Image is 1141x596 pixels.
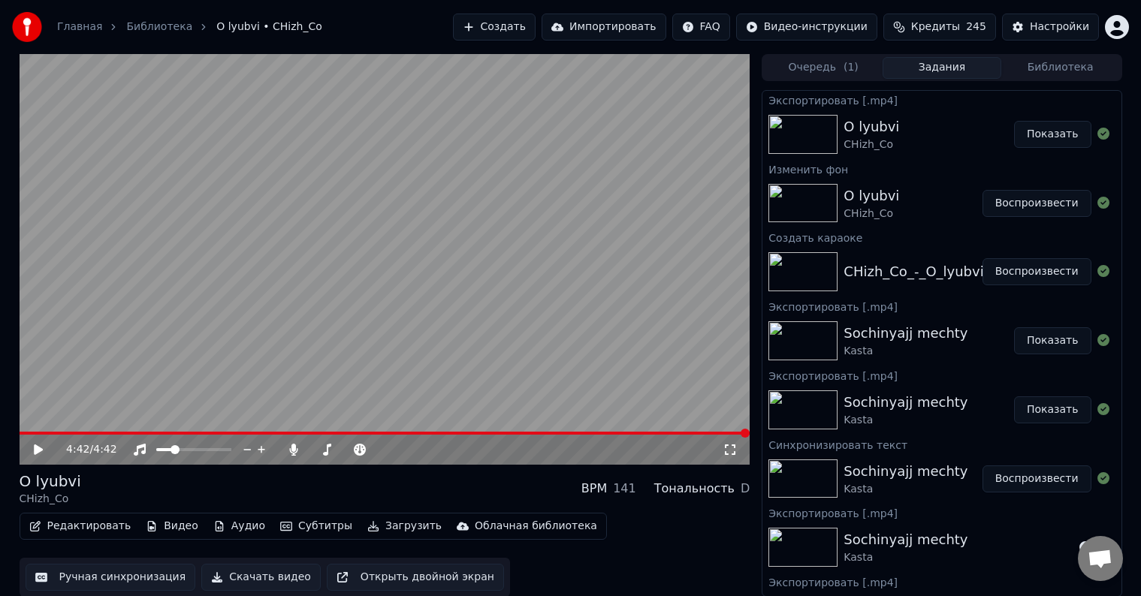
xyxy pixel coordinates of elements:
div: O lyubvi [844,116,899,137]
div: Тональность [654,480,735,498]
span: ( 1 ) [844,60,859,75]
span: 4:42 [66,442,89,457]
div: CHizh_Co [844,206,899,221]
img: youka [12,12,42,42]
button: FAQ [672,14,730,41]
button: Редактировать [23,516,137,537]
div: D [741,480,750,498]
div: CHizh_Co [844,137,899,152]
div: CHizh_Co [20,492,81,507]
div: Облачная библиотека [475,519,597,534]
span: O lyubvi • CHizh_Co [216,20,322,35]
span: 4:42 [93,442,116,457]
button: Создать [453,14,536,41]
span: Кредиты [911,20,960,35]
a: Главная [57,20,102,35]
div: Экспортировать [.mp4] [762,504,1121,522]
button: Ручная синхронизация [26,564,196,591]
button: Загрузить [361,516,448,537]
button: Воспроизвести [983,190,1091,217]
div: Sochinyajj mechty [844,461,967,482]
button: Показать [1014,121,1091,148]
a: Библиотека [126,20,192,35]
span: 245 [966,20,986,35]
button: Очередь [764,57,883,79]
a: Открытый чат [1078,536,1123,581]
button: Показать [1014,396,1091,423]
div: Синхронизировать текст [762,435,1121,453]
div: / [66,442,102,457]
div: Kasta [844,550,967,565]
button: Скачать видео [201,564,321,591]
button: Аудио [207,516,271,537]
div: CHizh_Co_-_O_lyubvi_47951786 [844,261,1059,282]
div: Изменить фон [762,160,1121,178]
button: Библиотека [1001,57,1120,79]
div: Экспортировать [.mp4] [762,573,1121,591]
button: Субтитры [274,516,358,537]
div: Экспортировать [.mp4] [762,297,1121,315]
div: Sochinyajj mechty [844,323,967,344]
div: Kasta [844,482,967,497]
button: Видео-инструкции [736,14,877,41]
div: Sochinyajj mechty [844,392,967,413]
div: Sochinyajj mechty [844,529,967,550]
button: Задания [883,57,1001,79]
button: Импортировать [542,14,666,41]
div: Kasta [844,344,967,359]
div: BPM [581,480,607,498]
button: Открыть двойной экран [327,564,504,591]
div: O lyubvi [20,471,81,492]
div: Настройки [1030,20,1089,35]
button: Настройки [1002,14,1099,41]
button: Показать [1014,327,1091,354]
div: Создать караоке [762,228,1121,246]
button: Воспроизвести [983,258,1091,285]
button: Кредиты245 [883,14,996,41]
button: Видео [140,516,204,537]
div: O lyubvi [844,185,899,206]
nav: breadcrumb [57,20,322,35]
div: Экспортировать [.mp4] [762,91,1121,109]
button: Воспроизвести [983,465,1091,492]
div: 141 [613,480,636,498]
div: Экспортировать [.mp4] [762,366,1121,384]
div: Kasta [844,413,967,428]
